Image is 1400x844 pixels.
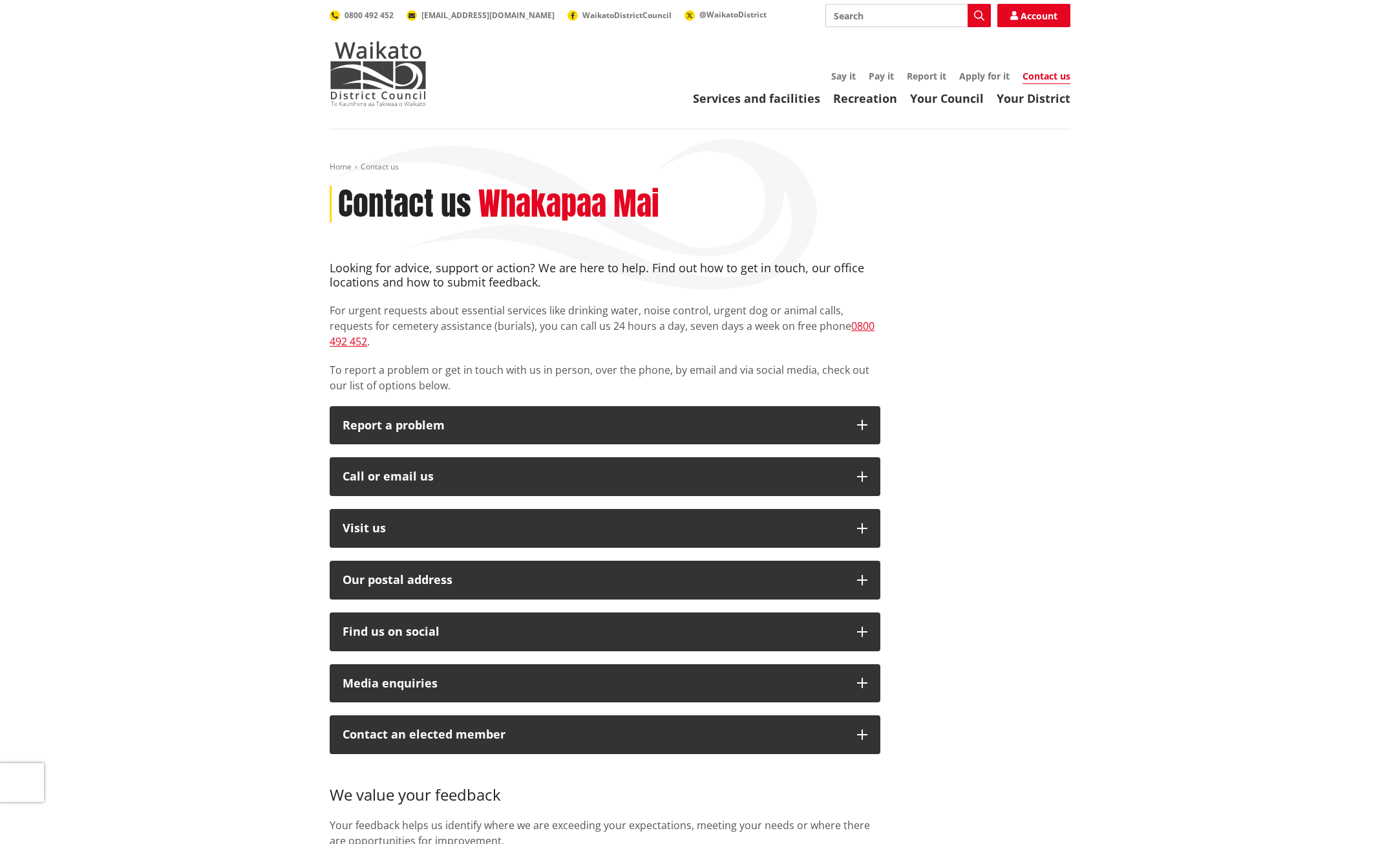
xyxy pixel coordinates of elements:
button: Contact an elected member [330,715,880,754]
a: Pay it [869,70,894,82]
img: Waikato District Council - Te Kaunihera aa Takiwaa o Waikato [330,41,427,106]
span: 0800 492 452 [345,10,394,21]
button: Find us on social [330,612,880,651]
a: Services and facilities [693,91,820,106]
span: Contact us [361,161,399,172]
a: Account [997,4,1070,27]
button: Call or email us [330,457,880,496]
a: Home [330,161,352,172]
p: Report a problem [343,419,844,432]
button: Media enquiries [330,664,880,703]
div: Call or email us [343,470,844,483]
h1: Contact us [338,186,471,223]
button: Report a problem [330,406,880,445]
a: 0800 492 452 [330,10,394,21]
a: Report it [907,70,946,82]
h2: Whakapaa Mai [478,186,659,223]
div: Find us on social [343,625,844,638]
p: To report a problem or get in touch with us in person, over the phone, by email and via social me... [330,362,880,393]
button: Visit us [330,509,880,548]
nav: breadcrumb [330,162,1070,173]
a: Recreation [833,91,897,106]
h2: Our postal address [343,574,844,587]
a: Your District [997,91,1070,106]
span: @WaikatoDistrict [699,9,767,20]
input: Search input [825,4,991,27]
a: Contact us [1023,70,1070,84]
a: Your Council [910,91,984,106]
a: Apply for it [959,70,1010,82]
a: Say it [831,70,856,82]
div: Media enquiries [343,677,844,690]
h3: We value your feedback [330,767,880,805]
p: For urgent requests about essential services like drinking water, noise control, urgent dog or an... [330,303,880,349]
a: WaikatoDistrictCouncil [567,10,672,21]
a: [EMAIL_ADDRESS][DOMAIN_NAME] [407,10,555,21]
p: Visit us [343,522,844,535]
p: Contact an elected member [343,728,844,741]
a: @WaikatoDistrict [684,9,767,20]
span: [EMAIL_ADDRESS][DOMAIN_NAME] [421,10,555,21]
span: WaikatoDistrictCouncil [582,10,672,21]
a: 0800 492 452 [330,319,875,349]
button: Our postal address [330,561,880,600]
h4: Looking for advice, support or action? We are here to help. Find out how to get in touch, our off... [330,261,880,289]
